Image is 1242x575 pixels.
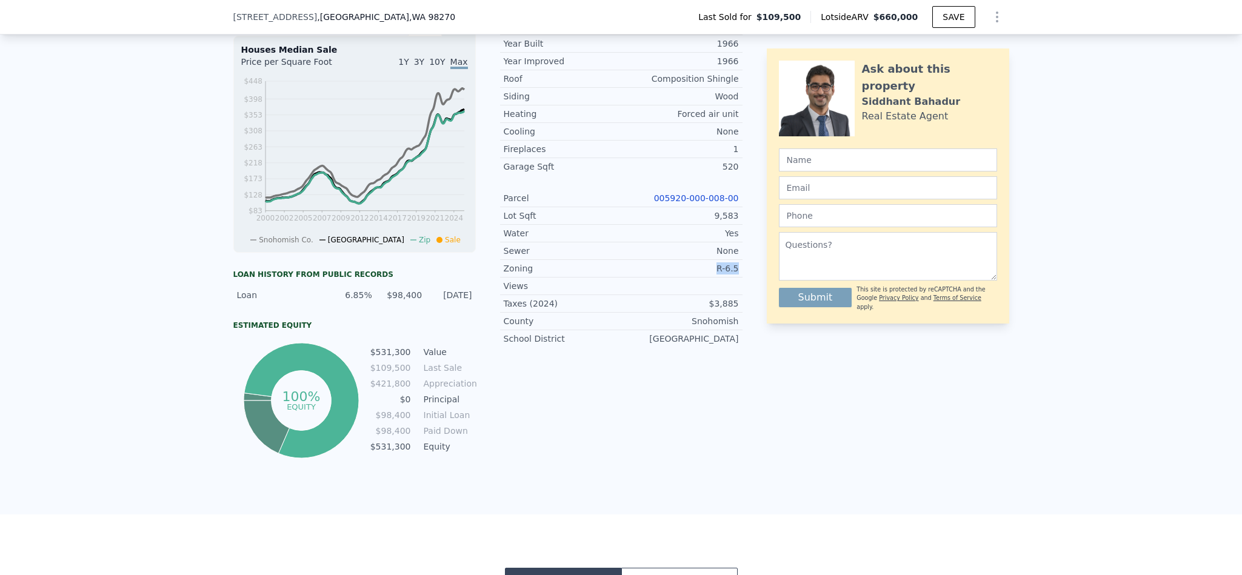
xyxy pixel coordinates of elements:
[873,12,918,22] span: $660,000
[504,73,621,85] div: Roof
[985,5,1009,29] button: Show Options
[233,270,476,279] div: Loan history from public records
[244,174,262,183] tspan: $173
[779,204,997,227] input: Phone
[370,440,412,453] td: $531,300
[421,377,476,390] td: Appreciation
[698,11,756,23] span: Last Sold for
[293,214,312,222] tspan: 2005
[388,214,407,222] tspan: 2017
[450,57,468,69] span: Max
[244,127,262,135] tspan: $308
[621,262,739,274] div: R-6.5
[259,236,313,244] span: Snohomish Co.
[621,108,739,120] div: Forced air unit
[504,210,621,222] div: Lot Sqft
[429,57,445,67] span: 10Y
[329,289,372,301] div: 6.85%
[282,389,321,404] tspan: 100%
[414,57,424,67] span: 3Y
[862,109,949,124] div: Real Estate Agent
[932,6,975,28] button: SAVE
[421,393,476,406] td: Principal
[369,214,388,222] tspan: 2014
[249,207,262,215] tspan: $83
[287,402,316,411] tspan: equity
[370,345,412,359] td: $531,300
[233,321,476,330] div: Estimated Equity
[244,159,262,167] tspan: $218
[621,38,739,50] div: 1966
[504,38,621,50] div: Year Built
[779,288,852,307] button: Submit
[421,424,476,437] td: Paid Down
[317,11,455,23] span: , [GEOGRAPHIC_DATA]
[241,56,355,75] div: Price per Square Foot
[504,108,621,120] div: Heating
[504,245,621,257] div: Sewer
[933,294,981,301] a: Terms of Service
[504,297,621,310] div: Taxes (2024)
[821,11,873,23] span: Lotside ARV
[398,57,409,67] span: 1Y
[370,361,412,374] td: $109,500
[370,377,412,390] td: $421,800
[621,125,739,138] div: None
[504,55,621,67] div: Year Improved
[856,285,997,311] div: This site is protected by reCAPTCHA and the Google and apply.
[504,192,621,204] div: Parcel
[504,125,621,138] div: Cooling
[445,236,461,244] span: Sale
[421,408,476,422] td: Initial Loan
[621,210,739,222] div: 9,583
[621,55,739,67] div: 1966
[621,315,739,327] div: Snohomish
[419,236,430,244] span: Zip
[370,393,412,406] td: $0
[779,148,997,171] input: Name
[233,11,318,23] span: [STREET_ADDRESS]
[244,143,262,151] tspan: $263
[409,12,455,22] span: , WA 98270
[654,193,739,203] a: 005920-000-008-00
[421,345,476,359] td: Value
[370,408,412,422] td: $98,400
[504,262,621,274] div: Zoning
[444,214,463,222] tspan: 2024
[244,111,262,119] tspan: $353
[756,11,801,23] span: $109,500
[350,214,369,222] tspan: 2012
[429,289,472,301] div: [DATE]
[421,440,476,453] td: Equity
[426,214,444,222] tspan: 2021
[244,191,262,199] tspan: $128
[621,90,739,102] div: Wood
[421,361,476,374] td: Last Sale
[256,214,275,222] tspan: 2000
[504,90,621,102] div: Siding
[862,95,961,109] div: Siddhant Bahadur
[370,424,412,437] td: $98,400
[379,289,422,301] div: $98,400
[241,44,468,56] div: Houses Median Sale
[504,143,621,155] div: Fireplaces
[621,333,739,345] div: [GEOGRAPHIC_DATA]
[862,61,997,95] div: Ask about this property
[779,176,997,199] input: Email
[504,280,621,292] div: Views
[328,236,404,244] span: [GEOGRAPHIC_DATA]
[621,143,739,155] div: 1
[237,289,322,301] div: Loan
[504,161,621,173] div: Garage Sqft
[621,73,739,85] div: Composition Shingle
[332,214,350,222] tspan: 2009
[621,161,739,173] div: 520
[407,214,426,222] tspan: 2019
[312,214,331,222] tspan: 2007
[244,95,262,104] tspan: $398
[621,245,739,257] div: None
[879,294,918,301] a: Privacy Policy
[621,227,739,239] div: Yes
[504,227,621,239] div: Water
[275,214,293,222] tspan: 2002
